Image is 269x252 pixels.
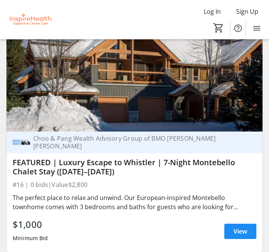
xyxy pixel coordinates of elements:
div: The perfect place to relax and unwind. Our European-inspired Montebello townhome comes with 3 bed... [13,193,256,211]
div: #16 | 0 bids | Value $2,800 [13,179,256,190]
button: Sign Up [230,5,264,18]
span: Sign Up [236,7,258,16]
div: Choo & Pang Wealth Advisory Group of BMO [PERSON_NAME] [PERSON_NAME] [30,135,247,150]
button: Help [230,21,246,36]
a: View [224,224,256,239]
img: InspireHealth Supportive Cancer Care's Logo [5,5,55,34]
div: FEATURED | Luxury Escape to Whistler | 7-Night Montebello Chalet Stay ([DATE]–[DATE]) [13,158,256,176]
div: Minimum Bid [13,231,48,245]
span: View [233,227,247,236]
button: Menu [249,21,264,36]
img: Choo & Pang Wealth Advisory Group of BMO Nesbitt Burns [13,133,30,151]
span: Log In [204,7,221,16]
div: $1,000 [13,218,48,231]
button: Log In [198,5,227,18]
button: Cart [212,21,225,35]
